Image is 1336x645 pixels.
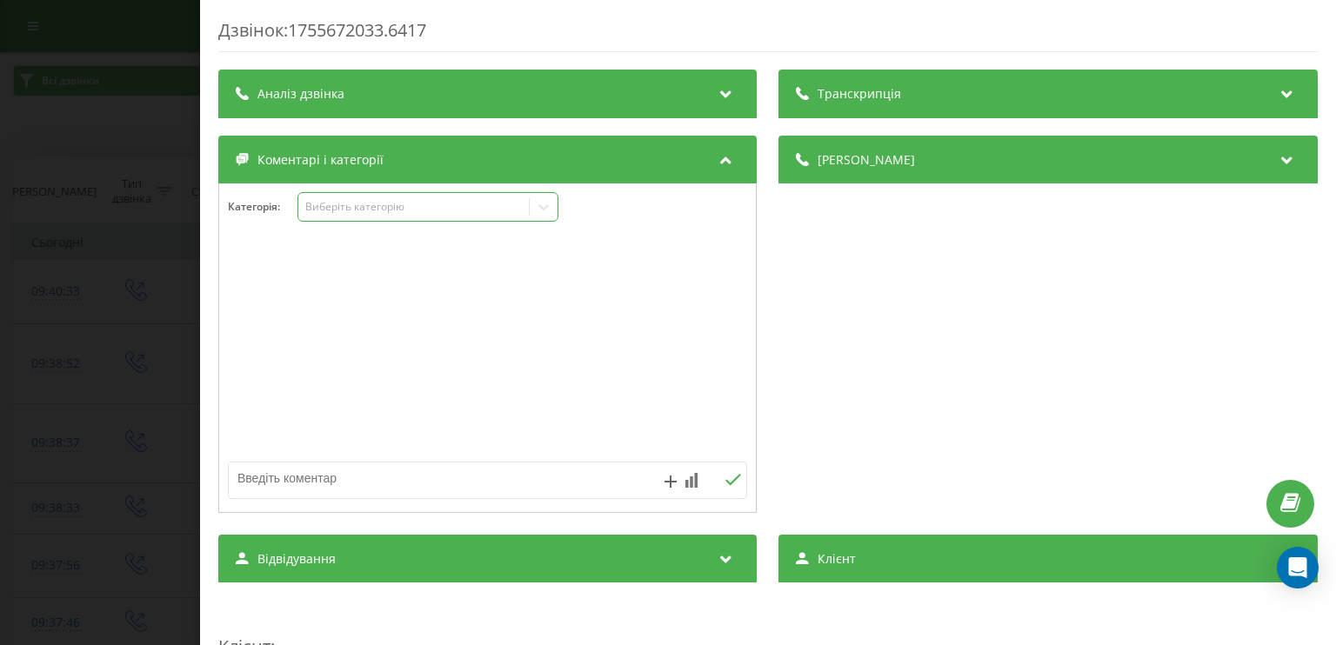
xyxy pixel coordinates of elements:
div: Open Intercom Messenger [1277,547,1319,588]
div: Виберіть категорію [305,200,523,214]
span: [PERSON_NAME] [818,151,916,169]
span: Аналіз дзвінка [257,85,344,103]
div: Дзвінок : 1755672033.6417 [218,18,1318,52]
span: Коментарі і категорії [257,151,384,169]
h4: Категорія : [228,201,297,213]
span: Відвідування [257,550,336,568]
span: Транскрипція [818,85,902,103]
span: Клієнт [818,550,857,568]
